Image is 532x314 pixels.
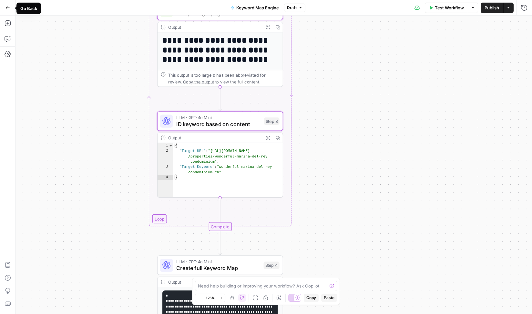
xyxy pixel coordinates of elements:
button: Copy [304,294,319,302]
div: 1 [158,143,173,148]
button: Publish [481,3,503,13]
button: Test Workflow [425,3,468,13]
div: Output [168,279,261,285]
span: Draft [287,5,297,11]
span: Copy the output [183,79,214,84]
div: Complete [209,222,232,231]
span: LLM · GPT-4o Mini [176,258,261,265]
span: LLM · GPT-4o Mini [176,114,261,121]
span: Keyword Map Engine [236,5,279,11]
div: 3 [158,164,173,175]
span: Paste [324,295,334,301]
div: LLM · GPT-4o MiniID keyword based on contentStep 3Output{ "Target URL":"[URL][DOMAIN_NAME] /prope... [157,111,283,198]
g: Edge from step_2 to step_3 [219,87,221,111]
div: Complete [157,222,283,231]
button: Keyword Map Engine [227,3,283,13]
div: 4 [158,175,173,180]
div: Output [168,135,261,141]
span: Publish [485,5,499,11]
span: Toggle code folding, rows 1 through 4 [169,143,173,148]
div: Step 4 [263,262,279,269]
div: This output is too large & has been abbreviated for review. to view the full content. [168,72,280,85]
g: Edge from step_1-iteration-end to step_4 [219,231,221,254]
div: 2 [158,148,173,164]
span: Scrape target page content [176,9,261,17]
button: Draft [284,4,305,12]
span: Test Workflow [435,5,464,11]
button: Paste [321,294,337,302]
span: Copy [306,295,316,301]
div: Step 3 [264,117,280,125]
span: 126% [206,295,215,300]
span: ID keyword based on content [176,120,261,128]
div: Output [168,24,261,30]
span: Create full Keyword Map [176,264,261,272]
